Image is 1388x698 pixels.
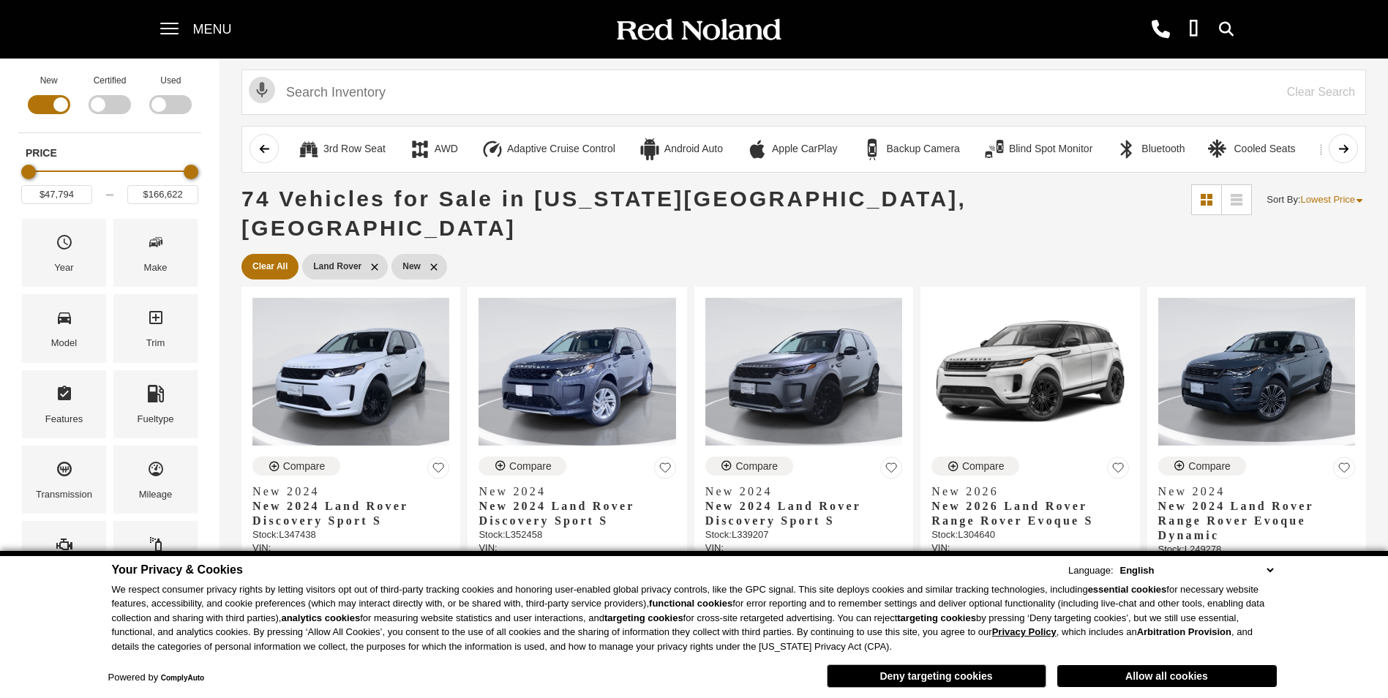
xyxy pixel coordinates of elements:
[1333,457,1355,484] button: Save Vehicle
[241,70,1366,115] input: Search Inventory
[1158,457,1246,476] button: Compare Vehicle
[147,230,165,260] span: Make
[931,484,1128,528] a: New 2026New 2026 Land Rover Range Rover Evoque S
[705,298,902,446] img: 2024 Land Rover Discovery Sport S
[1116,138,1138,160] div: Bluetooth
[479,484,664,499] span: New 2024
[21,165,36,179] div: Minimum Price
[18,73,201,132] div: Filter by Vehicle Type
[21,160,198,204] div: Price
[56,457,73,487] span: Transmission
[147,457,165,487] span: Mileage
[992,626,1057,637] a: Privacy Policy
[56,305,73,335] span: Model
[1088,584,1167,595] strong: essential cookies
[22,446,106,514] div: TransmissionTransmission
[887,143,960,156] div: Backup Camera
[931,499,1117,528] span: New 2026 Land Rover Range Rover Evoque S
[931,457,1019,476] button: Compare Vehicle
[735,459,778,473] div: Compare
[252,499,438,528] span: New 2024 Land Rover Discovery Sport S
[409,138,431,160] div: AWD
[1107,457,1129,484] button: Save Vehicle
[931,484,1117,499] span: New 2026
[931,298,1128,446] img: 2026 Land Rover Range Rover Evoque S
[22,521,106,589] div: EngineEngine
[664,143,723,156] div: Android Auto
[127,185,198,204] input: Maximum
[931,528,1128,541] div: Stock : L304640
[252,541,449,568] div: VIN: [US_VEHICLE_IDENTIFICATION_NUMBER]
[252,457,340,476] button: Compare Vehicle
[281,612,360,623] strong: analytics cookies
[479,499,664,528] span: New 2024 Land Rover Discovery Sport S
[639,138,661,160] div: Android Auto
[94,73,127,88] label: Certified
[1068,566,1113,575] div: Language:
[45,411,83,427] div: Features
[22,219,106,287] div: YearYear
[427,457,449,484] button: Save Vehicle
[738,134,846,165] button: Apple CarPlayApple CarPlay
[147,381,165,411] span: Fueltype
[138,411,174,427] div: Fueltype
[479,298,675,446] img: 2024 Land Rover Discovery Sport S
[56,230,73,260] span: Year
[1200,134,1303,165] button: Cooled SeatsCooled Seats
[283,459,326,473] div: Compare
[481,138,503,160] div: Adaptive Cruise Control
[1234,143,1295,156] div: Cooled Seats
[962,459,1005,473] div: Compare
[827,664,1046,688] button: Deny targeting cookies
[402,258,421,276] span: New
[705,541,902,568] div: VIN: [US_VEHICLE_IDENTIFICATION_NUMBER]
[147,532,165,562] span: Color
[184,165,198,179] div: Maximum Price
[1158,484,1344,499] span: New 2024
[435,143,458,156] div: AWD
[1137,626,1231,637] strong: Arbitration Provision
[241,187,967,240] span: 74 Vehicles for Sale in [US_STATE][GEOGRAPHIC_DATA], [GEOGRAPHIC_DATA]
[897,612,976,623] strong: targeting cookies
[113,370,198,438] div: FueltypeFueltype
[401,134,466,165] button: AWDAWD
[146,335,165,351] div: Trim
[252,258,288,276] span: Clear All
[479,528,675,541] div: Stock : L352458
[1319,138,1341,160] div: Fog Lights
[479,541,675,568] div: VIN: [US_VEHICLE_IDENTIFICATION_NUMBER]
[705,457,793,476] button: Compare Vehicle
[649,598,732,609] strong: functional cookies
[22,370,106,438] div: FeaturesFeatures
[56,532,73,562] span: Engine
[1301,194,1355,205] span: Lowest Price
[160,73,181,88] label: Used
[1009,143,1092,156] div: Blind Spot Monitor
[252,528,449,541] div: Stock : L347438
[54,260,73,276] div: Year
[249,77,275,103] svg: Click to toggle on voice search
[1158,499,1344,543] span: New 2024 Land Rover Range Rover Evoque Dynamic
[880,457,902,484] button: Save Vehicle
[631,134,731,165] button: Android AutoAndroid Auto
[147,305,165,335] span: Trim
[112,563,243,577] span: Your Privacy & Cookies
[509,459,552,473] div: Compare
[113,294,198,362] div: TrimTrim
[1141,143,1185,156] div: Bluetooth
[250,134,279,163] button: scroll left
[705,484,902,528] a: New 2024New 2024 Land Rover Discovery Sport S
[113,446,198,514] div: MileageMileage
[1108,134,1193,165] button: BluetoothBluetooth
[1329,134,1358,163] button: scroll right
[1117,563,1277,577] select: Language Select
[144,260,168,276] div: Make
[323,143,386,156] div: 3rd Row Seat
[40,73,58,88] label: New
[252,298,449,446] img: 2024 Land Rover Discovery Sport S
[604,612,683,623] strong: targeting cookies
[1158,298,1355,446] img: 2024 Land Rover Range Rover Evoque Dynamic
[479,457,566,476] button: Compare Vehicle
[772,143,838,156] div: Apple CarPlay
[1188,459,1231,473] div: Compare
